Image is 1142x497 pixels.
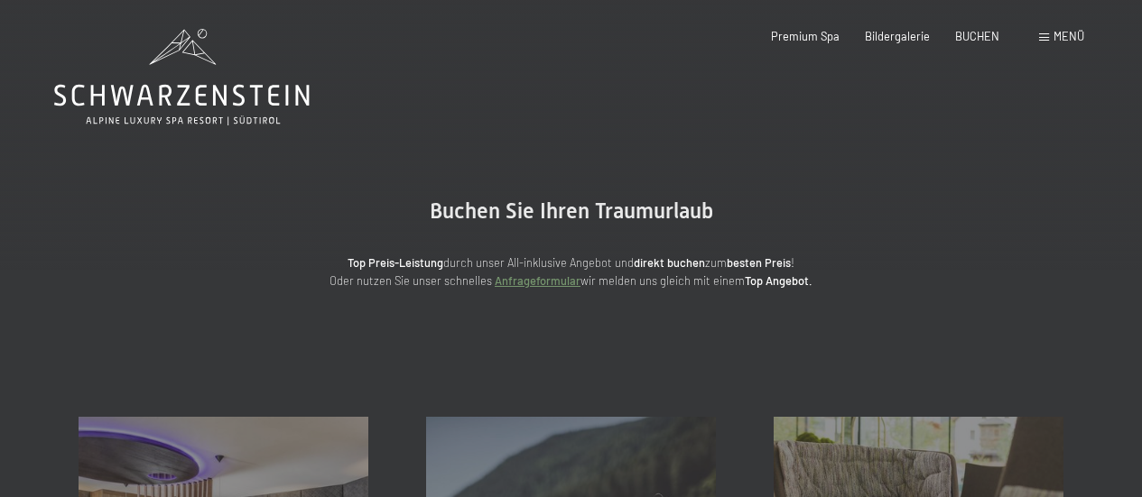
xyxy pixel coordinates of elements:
[771,29,840,43] a: Premium Spa
[865,29,930,43] a: Bildergalerie
[745,273,812,288] strong: Top Angebot.
[1054,29,1084,43] span: Menü
[210,253,933,290] p: durch unser All-inklusive Angebot und zum ! Oder nutzen Sie unser schnelles wir melden uns gleich...
[634,255,705,270] strong: direkt buchen
[727,255,791,270] strong: besten Preis
[955,29,999,43] a: BUCHEN
[495,273,580,288] a: Anfrageformular
[430,198,713,224] span: Buchen Sie Ihren Traumurlaub
[348,255,443,270] strong: Top Preis-Leistung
